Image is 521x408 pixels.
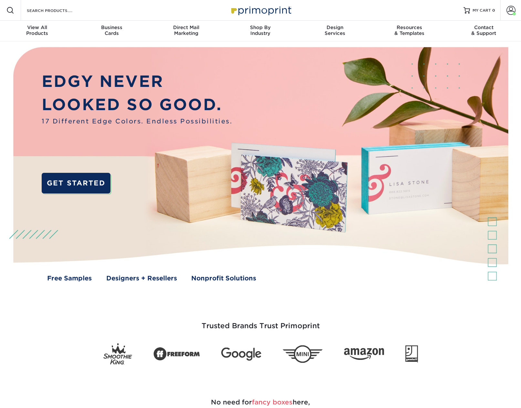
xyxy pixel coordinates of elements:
a: Resources& Templates [372,21,446,41]
a: Nonprofit Solutions [191,274,256,283]
a: GET STARTED [42,173,110,194]
div: Industry [223,25,297,36]
h3: Trusted Brands Trust Primoprint [72,306,450,338]
img: Primoprint [228,3,293,17]
p: EDGY NEVER [42,70,232,93]
a: Designers + Resellers [106,274,177,283]
img: Freeform [153,344,200,364]
a: BusinessCards [74,21,149,41]
span: Business [74,25,149,30]
a: Direct MailMarketing [149,21,223,41]
span: Design [298,25,372,30]
p: LOOKED SO GOOD. [42,93,232,117]
a: DesignServices [298,21,372,41]
img: Google [221,347,261,361]
a: Free Samples [47,274,92,283]
div: Marketing [149,25,223,36]
div: & Support [447,25,521,36]
span: Resources [372,25,446,30]
img: Amazon [344,348,384,360]
img: Mini [283,345,323,363]
span: fancy boxes [252,398,293,406]
span: Direct Mail [149,25,223,30]
div: & Templates [372,25,446,36]
span: 17 Different Edge Colors. Endless Possibilities. [42,117,232,126]
a: Shop ByIndustry [223,21,297,41]
div: Cards [74,25,149,36]
span: Contact [447,25,521,30]
span: MY CART [473,8,491,13]
span: Shop By [223,25,297,30]
img: Smoothie King [103,343,132,365]
a: Contact& Support [447,21,521,41]
span: 0 [492,8,495,13]
div: Services [298,25,372,36]
input: SEARCH PRODUCTS..... [26,6,89,14]
img: Goodwill [405,345,418,363]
